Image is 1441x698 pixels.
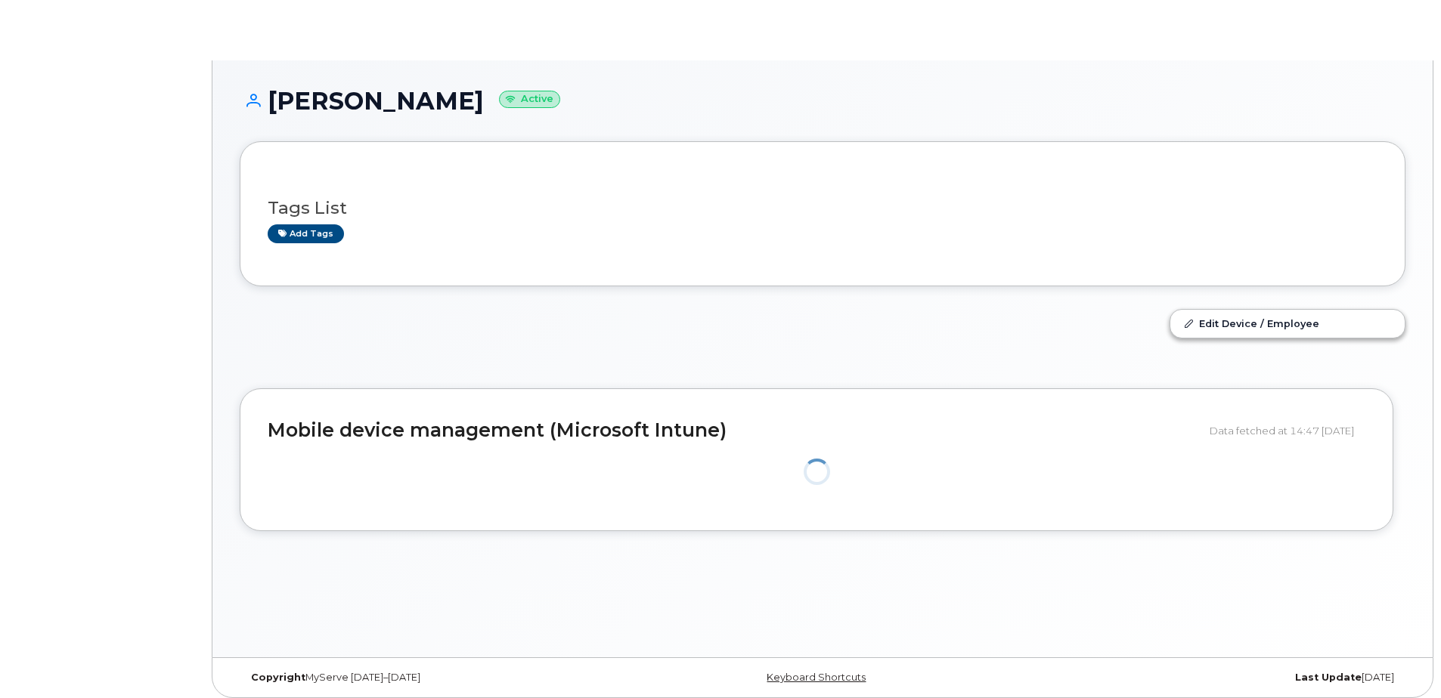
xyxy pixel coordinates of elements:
[251,672,305,683] strong: Copyright
[1295,672,1362,683] strong: Last Update
[240,672,628,684] div: MyServe [DATE]–[DATE]
[268,224,344,243] a: Add tags
[1210,416,1365,445] div: Data fetched at 14:47 [DATE]
[240,88,1405,114] h1: [PERSON_NAME]
[1017,672,1405,684] div: [DATE]
[1170,310,1405,337] a: Edit Device / Employee
[767,672,866,683] a: Keyboard Shortcuts
[268,199,1377,218] h3: Tags List
[268,420,1198,441] h2: Mobile device management (Microsoft Intune)
[499,91,560,108] small: Active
